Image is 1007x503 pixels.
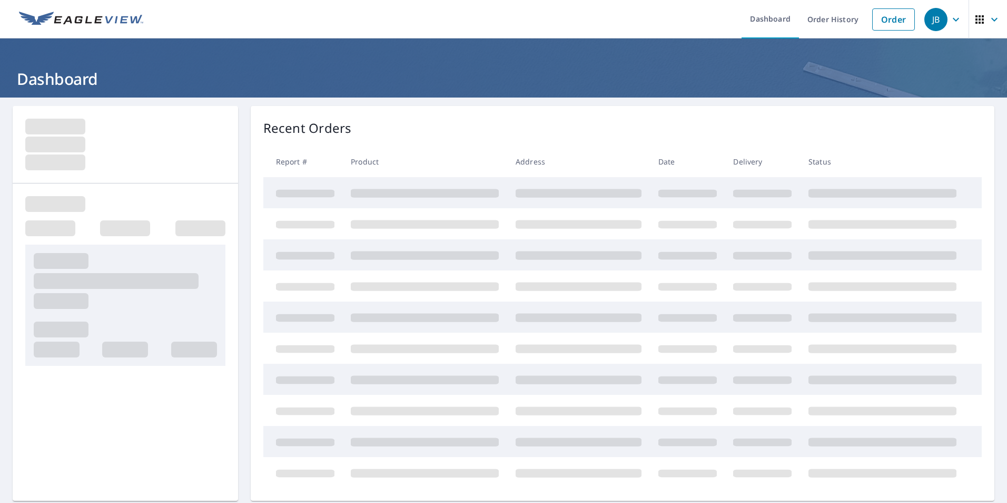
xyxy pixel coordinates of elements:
div: JB [924,8,947,31]
th: Date [650,146,725,177]
th: Product [342,146,507,177]
th: Delivery [725,146,800,177]
th: Status [800,146,965,177]
p: Recent Orders [263,119,352,138]
a: Order [872,8,915,31]
h1: Dashboard [13,68,994,90]
th: Report # [263,146,343,177]
img: EV Logo [19,12,143,27]
th: Address [507,146,650,177]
